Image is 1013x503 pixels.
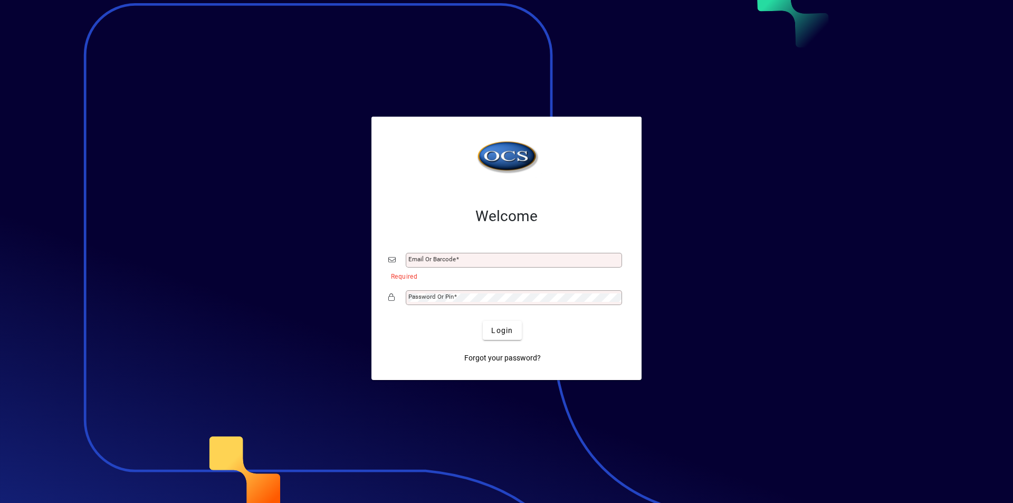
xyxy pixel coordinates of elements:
h2: Welcome [388,207,625,225]
mat-label: Password or Pin [408,293,454,300]
span: Forgot your password? [464,353,541,364]
button: Login [483,321,521,340]
mat-error: Required [391,270,616,281]
mat-label: Email or Barcode [408,255,456,263]
span: Login [491,325,513,336]
a: Forgot your password? [460,348,545,367]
